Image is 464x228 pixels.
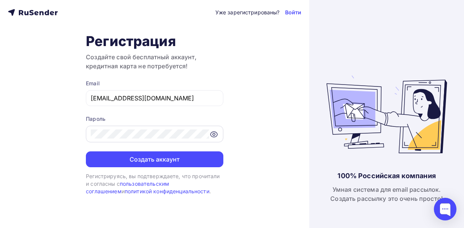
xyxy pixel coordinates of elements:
[330,185,443,203] div: Умная система для email рассылок. Создать рассылку это очень просто!
[215,9,280,16] div: Уже зарегистрированы?
[86,80,223,87] div: Email
[86,151,223,167] button: Создать аккаунт
[285,9,302,16] a: Войти
[86,115,223,123] div: Пароль
[91,94,218,103] input: Укажите свой email
[125,188,209,194] a: политикой конфиденциальности
[86,180,169,194] a: пользовательским соглашением
[86,173,223,196] div: Регистрируясь, вы подтверждаете, что прочитали и согласны с и .
[86,52,223,71] h3: Создайте свой бесплатный аккаунт, кредитная карта не потребуется!
[86,33,223,49] h1: Регистрация
[337,171,435,180] div: 100% Российская компания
